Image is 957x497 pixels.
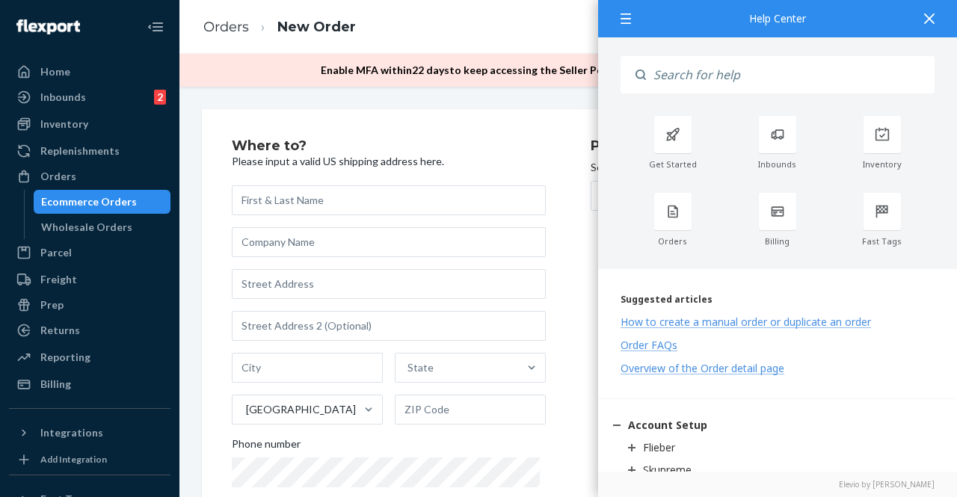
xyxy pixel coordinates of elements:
div: Account Setup [628,418,707,432]
div: Add Integration [40,453,107,466]
a: Inventory [9,112,170,136]
div: Billing [725,236,830,247]
div: [GEOGRAPHIC_DATA] [246,402,356,417]
div: Inbounds [725,159,830,170]
h2: Where to? [232,139,546,154]
div: Orders [621,236,725,247]
div: Prep [40,297,64,312]
input: ZIP Code [395,395,546,425]
input: [GEOGRAPHIC_DATA] [244,402,246,417]
a: New Order [277,19,356,35]
div: Inventory [40,117,88,132]
span: Phone number [232,436,301,457]
a: Parcel [9,241,170,265]
div: Fast Tags [830,236,935,247]
a: Replenishments [9,139,170,163]
a: Add Integration [9,451,170,469]
input: City [232,353,383,383]
p: Enable MFA within 22 days to keep accessing the Seller Portal. to setup now. . [321,63,801,78]
div: Returns [40,323,80,338]
div: Get Started [621,159,725,170]
input: Street Address [232,269,546,299]
button: Close Navigation [141,12,170,42]
a: Billing [9,372,170,396]
div: How to create a manual order or duplicate an order [621,315,871,329]
p: Please input a valid US shipping address here. [232,154,546,169]
a: Home [9,60,170,84]
div: Freight [40,272,77,287]
button: Integrations [9,421,170,445]
input: First & Last Name [232,185,546,215]
p: Search and select the content of your order here. [591,160,905,175]
a: Prep [9,293,170,317]
a: Orders [203,19,249,35]
input: Search [646,56,935,93]
div: Overview of the Order detail page [621,361,784,375]
div: Ecommerce Orders [41,194,137,209]
div: Orders [40,169,76,184]
input: Company Name [232,227,546,257]
div: Inbounds [40,90,86,105]
a: Reporting [9,345,170,369]
div: Skupreme [643,463,692,477]
div: Billing [40,377,71,392]
ol: breadcrumbs [191,5,368,49]
h2: Products [591,139,905,154]
div: Replenishments [40,143,120,158]
a: Freight [9,268,170,291]
div: State [407,360,434,375]
a: Elevio by [PERSON_NAME] [621,479,935,490]
span: Soporte [30,10,83,24]
div: Parcel [40,245,72,260]
input: Street Address 2 (Optional) [232,311,546,341]
a: Ecommerce Orders [34,190,171,214]
div: Home [40,64,70,79]
a: Inbounds2 [9,85,170,109]
div: Reporting [40,350,90,365]
div: Inventory [830,159,935,170]
div: 2 [154,90,166,105]
a: Orders [9,164,170,188]
div: Help Center [621,13,935,24]
div: Flieber [643,440,675,454]
a: Returns [9,318,170,342]
img: Flexport logo [16,19,80,34]
div: Integrations [40,425,103,440]
a: Wholesale Orders [34,215,171,239]
span: Suggested articles [621,293,713,306]
div: Wholesale Orders [41,220,132,235]
div: Order FAQs [621,338,677,352]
